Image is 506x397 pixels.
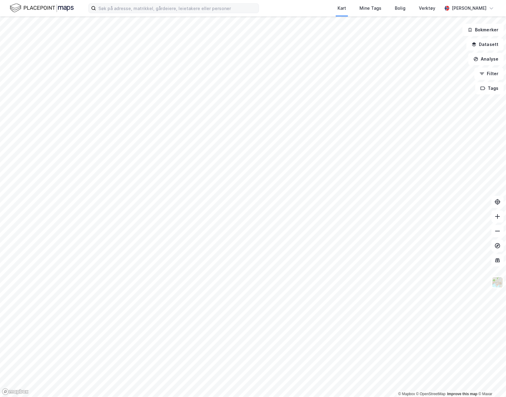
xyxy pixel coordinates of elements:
div: Kart [338,5,346,12]
iframe: Chat Widget [476,368,506,397]
div: Bolig [395,5,405,12]
div: [PERSON_NAME] [452,5,487,12]
div: Kontrollprogram for chat [476,368,506,397]
input: Søk på adresse, matrikkel, gårdeiere, leietakere eller personer [96,4,259,13]
img: logo.f888ab2527a4732fd821a326f86c7f29.svg [10,3,74,13]
div: Mine Tags [359,5,381,12]
div: Verktøy [419,5,435,12]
